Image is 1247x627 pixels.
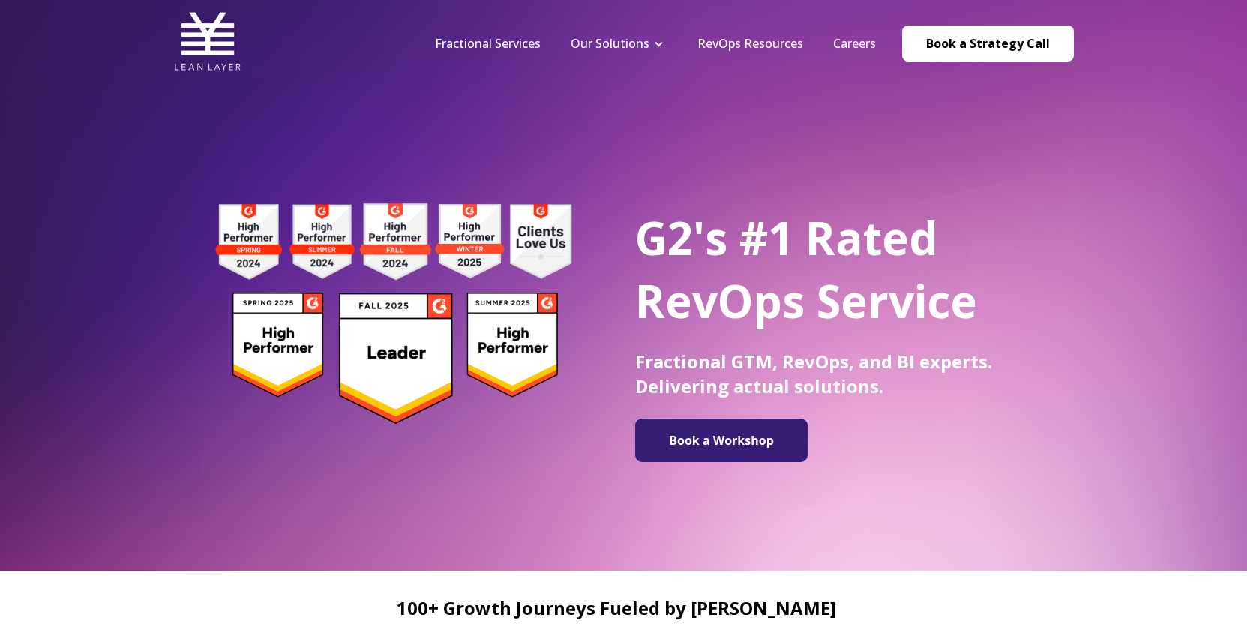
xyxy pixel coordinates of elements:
[643,424,800,456] img: Book a Workshop
[697,35,803,52] a: RevOps Resources
[420,35,891,52] div: Navigation Menu
[174,7,241,75] img: Lean Layer Logo
[15,598,1217,618] h2: 100+ Growth Journeys Fueled by [PERSON_NAME]
[189,199,598,428] img: g2 badges
[833,35,876,52] a: Careers
[571,35,649,52] a: Our Solutions
[635,207,977,331] span: G2's #1 Rated RevOps Service
[435,35,541,52] a: Fractional Services
[635,349,992,398] span: Fractional GTM, RevOps, and BI experts. Delivering actual solutions.
[902,25,1074,61] a: Book a Strategy Call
